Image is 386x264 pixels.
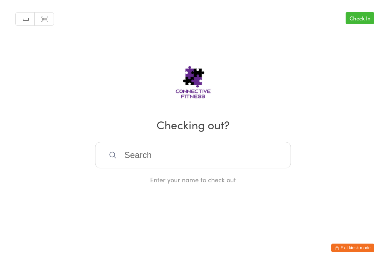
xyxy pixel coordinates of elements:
[153,53,233,106] img: thumb_logo.png
[346,12,374,24] a: Check In
[95,142,291,168] input: Search
[7,116,379,133] h2: Checking out?
[331,244,374,252] button: Exit kiosk mode
[95,175,291,184] div: Enter your name to check out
